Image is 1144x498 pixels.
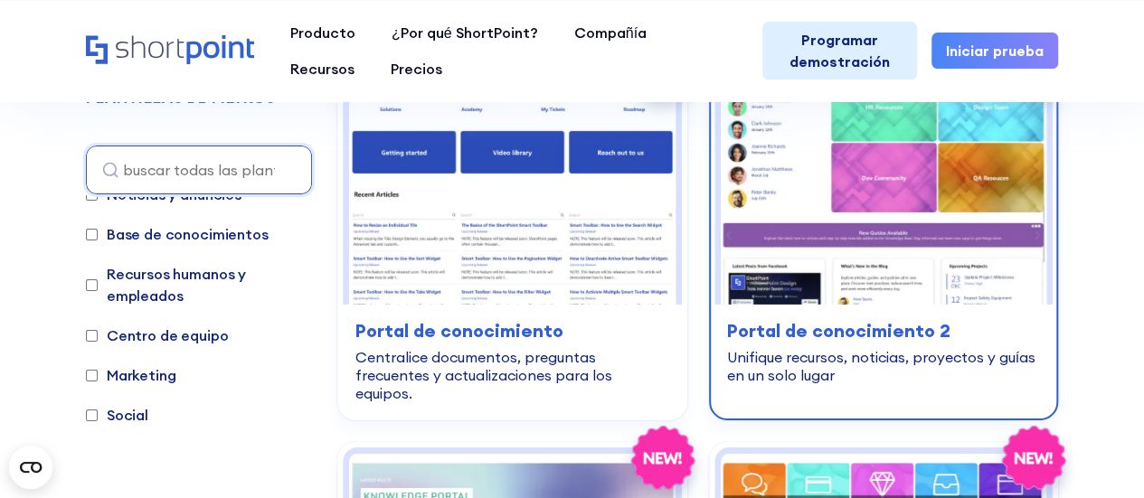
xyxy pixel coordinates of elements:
input: Base de conocimientos [86,229,98,240]
iframe: Widget de chat [1054,411,1144,498]
input: Centro de equipo [86,330,98,342]
font: Programar demostración [789,31,890,70]
font: Portal de conocimiento [355,319,563,342]
a: Compañía [556,14,665,51]
font: Unifique recursos, noticias, proyectos y guías en un solo lugar [727,348,1035,384]
img: Portal de conocimiento: plantilla de base de conocimiento de SharePoint: centralice documentos, p... [349,62,676,305]
a: Programar demostración [762,22,917,80]
a: Portal de conocimiento 2: plantilla de base de conocimientos de TI de SharePoint: unifique recurs... [709,51,1059,420]
font: Iniciar prueba [946,42,1044,60]
font: Compañía [574,23,647,42]
input: Social [86,409,98,421]
img: Portal de conocimiento 2: plantilla de base de conocimientos de TI de SharePoint: unifique recurs... [721,62,1047,305]
font: Marketing [107,366,176,384]
a: Producto [272,14,373,51]
font: Centro de equipo [107,326,228,344]
font: Social [107,406,148,424]
a: Hogar [86,35,254,66]
font: Precios [391,60,442,78]
a: Precios [373,51,460,87]
font: Producto [290,23,355,42]
font: Base de conocimientos [107,225,269,243]
font: Portal de conocimiento 2 [727,319,950,342]
button: Abrir el widget CMP [9,446,52,489]
input: Marketing [86,370,98,381]
font: ¿Por qué ShortPoint? [392,23,538,42]
a: Iniciar prueba [931,33,1058,69]
font: Recursos humanos y empleados [107,265,246,305]
a: Portal de conocimiento: plantilla de base de conocimiento de SharePoint: centralice documentos, p... [337,51,687,420]
a: ¿Por qué ShortPoint? [373,14,556,51]
input: buscar todas las plantillas [86,146,312,194]
input: Recursos humanos y empleados [86,279,98,291]
a: Recursos [272,51,373,87]
font: Centralice documentos, preguntas frecuentes y actualizaciones para los equipos. [355,348,612,402]
font: Recursos [290,60,355,78]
